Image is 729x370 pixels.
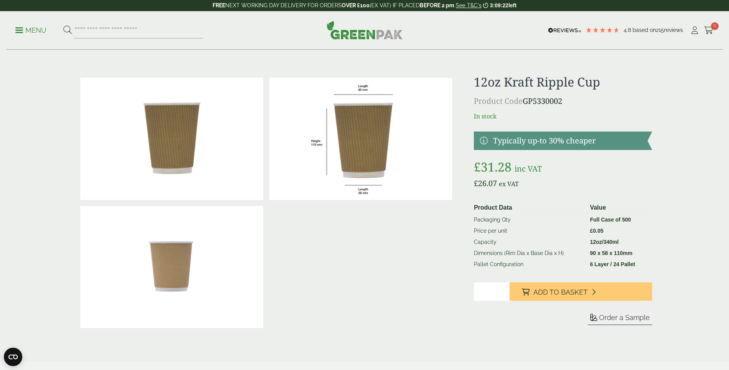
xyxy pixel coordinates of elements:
[474,158,481,175] span: £
[590,228,593,234] span: £
[490,2,508,8] span: 3:09:22
[664,27,683,33] span: reviews
[342,2,370,8] strong: OVER £100
[633,27,656,33] span: Based on
[474,112,652,121] p: In stock
[471,225,587,237] td: Price per unit
[474,95,652,107] p: GP5330002
[15,26,46,33] a: Menu
[656,27,664,33] span: 215
[269,78,452,200] img: RippleCup_12oz
[471,214,587,226] td: Packaging Qty
[590,228,603,234] bdi: 0.05
[599,313,650,322] span: Order a Sample
[590,239,619,245] strong: 12oz/340ml
[471,237,587,248] td: Capacity
[510,282,652,301] button: Add to Basket
[15,26,46,35] p: Menu
[588,313,652,325] button: Order a Sample
[590,217,631,223] strong: Full Case of 500
[585,27,620,33] div: 4.79 Stars
[587,202,649,214] th: Value
[80,206,263,328] img: 12oz Kraft Ripple Cup Full Case Of 0
[471,259,587,270] td: Pallet Configuration
[704,25,714,36] a: 0
[474,178,478,188] span: £
[456,2,482,8] a: See T&C's
[213,2,225,8] strong: FREE
[590,250,633,256] strong: 90 x 58 x 110mm
[515,163,542,174] span: inc VAT
[533,288,588,297] span: Add to Basket
[508,2,516,8] span: left
[474,178,497,188] bdi: 26.07
[548,28,581,33] img: REVIEWS.io
[474,158,511,175] bdi: 31.28
[80,78,263,200] img: 12oz Kraft Ripple Cup 0
[474,75,652,89] h1: 12oz Kraft Ripple Cup
[690,27,699,34] i: My Account
[499,180,519,188] span: ex VAT
[327,21,403,39] img: GreenPak Supplies
[4,348,22,366] button: Open CMP widget
[590,261,635,267] strong: 6 Layer / 24 Pallet
[704,27,714,34] i: Cart
[624,27,633,33] span: 4.8
[474,96,523,106] span: Product Code
[471,248,587,259] td: Dimensions (Rim Dia x Base Dia x H)
[711,22,719,30] span: 0
[420,2,454,8] strong: BEFORE 2 pm
[471,202,587,214] th: Product Data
